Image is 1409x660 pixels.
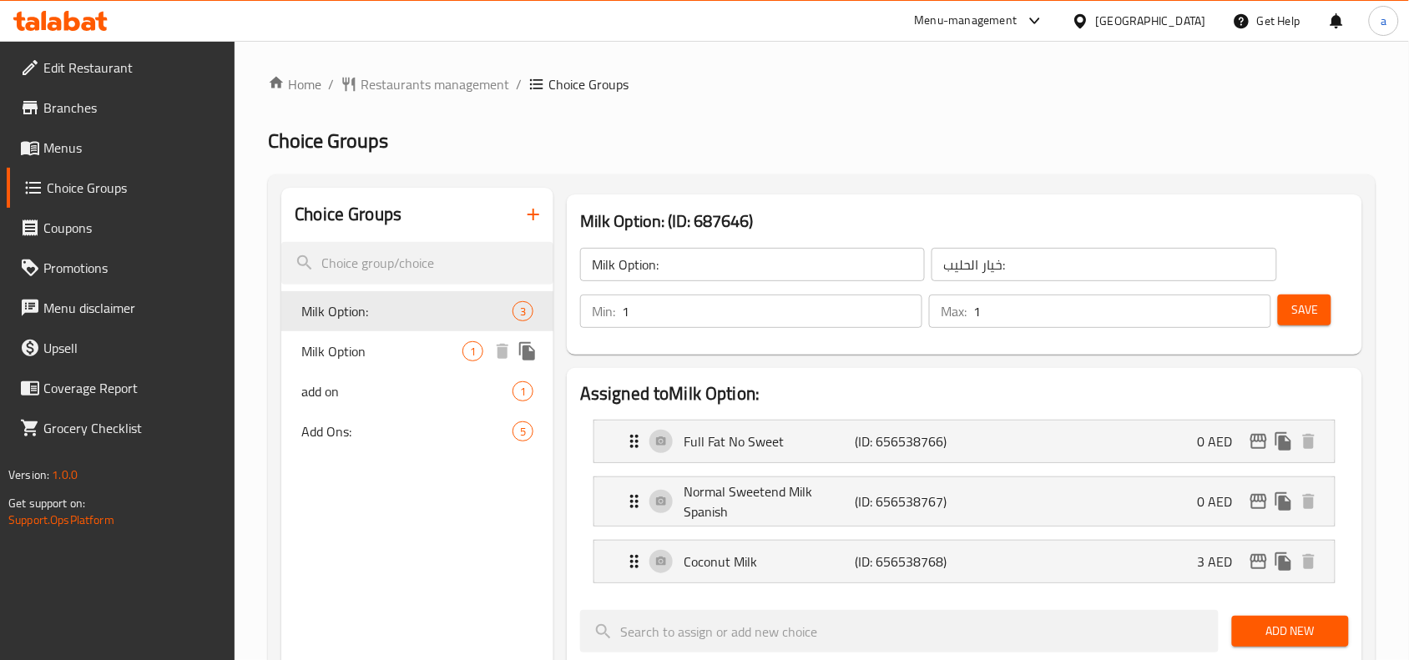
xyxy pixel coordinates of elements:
[1198,552,1246,572] p: 3 AED
[855,491,969,511] p: (ID: 656538767)
[1096,12,1206,30] div: [GEOGRAPHIC_DATA]
[43,58,222,78] span: Edit Restaurant
[7,408,235,448] a: Grocery Checklist
[1271,549,1296,574] button: duplicate
[513,301,533,321] div: Choices
[268,122,388,159] span: Choice Groups
[8,464,49,486] span: Version:
[915,11,1018,31] div: Menu-management
[52,464,78,486] span: 1.0.0
[43,258,222,278] span: Promotions
[361,74,509,94] span: Restaurants management
[548,74,629,94] span: Choice Groups
[1296,549,1321,574] button: delete
[1198,431,1246,451] p: 0 AED
[301,341,462,361] span: Milk Option
[1291,300,1318,320] span: Save
[281,371,553,411] div: add on1
[7,208,235,248] a: Coupons
[7,368,235,408] a: Coverage Report
[43,298,222,318] span: Menu disclaimer
[268,74,1376,94] nav: breadcrumb
[580,381,1349,406] h2: Assigned to Milk Option:
[43,378,222,398] span: Coverage Report
[7,48,235,88] a: Edit Restaurant
[594,421,1335,462] div: Expand
[941,301,967,321] p: Max:
[281,331,553,371] div: Milk Option1deleteduplicate
[1198,491,1246,511] p: 0 AED
[301,301,513,321] span: Milk Option:
[268,74,321,94] a: Home
[7,168,235,208] a: Choice Groups
[43,138,222,158] span: Menus
[1271,429,1296,454] button: duplicate
[580,208,1349,234] h3: Milk Option: (ID: 687646)
[7,248,235,288] a: Promotions
[281,291,553,331] div: Milk Option:3
[328,74,334,94] li: /
[1296,429,1321,454] button: delete
[8,509,114,531] a: Support.OpsPlatform
[592,301,615,321] p: Min:
[684,552,855,572] p: Coconut Milk
[490,339,515,364] button: delete
[580,470,1349,533] li: Expand
[281,242,553,285] input: search
[580,610,1219,652] input: search
[43,418,222,438] span: Grocery Checklist
[513,424,533,440] span: 5
[8,492,85,514] span: Get support on:
[513,384,533,400] span: 1
[684,481,855,521] p: Normal Sweetend Milk Spanish
[594,477,1335,526] div: Expand
[855,431,969,451] p: (ID: 656538766)
[1271,489,1296,514] button: duplicate
[1245,621,1336,642] span: Add New
[1278,295,1331,325] button: Save
[513,421,533,441] div: Choices
[1246,429,1271,454] button: edit
[684,431,855,451] p: Full Fat No Sweet
[513,304,533,320] span: 3
[7,128,235,168] a: Menus
[463,344,482,360] span: 1
[7,288,235,328] a: Menu disclaimer
[43,98,222,118] span: Branches
[7,328,235,368] a: Upsell
[341,74,509,94] a: Restaurants management
[47,178,222,198] span: Choice Groups
[43,218,222,238] span: Coupons
[580,533,1349,590] li: Expand
[301,421,513,441] span: Add Ons:
[516,74,522,94] li: /
[43,338,222,358] span: Upsell
[7,88,235,128] a: Branches
[515,339,540,364] button: duplicate
[855,552,969,572] p: (ID: 656538768)
[1246,489,1271,514] button: edit
[1296,489,1321,514] button: delete
[301,381,513,401] span: add on
[281,411,553,451] div: Add Ons:5
[580,413,1349,470] li: Expand
[594,541,1335,582] div: Expand
[1246,549,1271,574] button: edit
[295,202,401,227] h2: Choice Groups
[1381,12,1386,30] span: a
[1232,616,1349,647] button: Add New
